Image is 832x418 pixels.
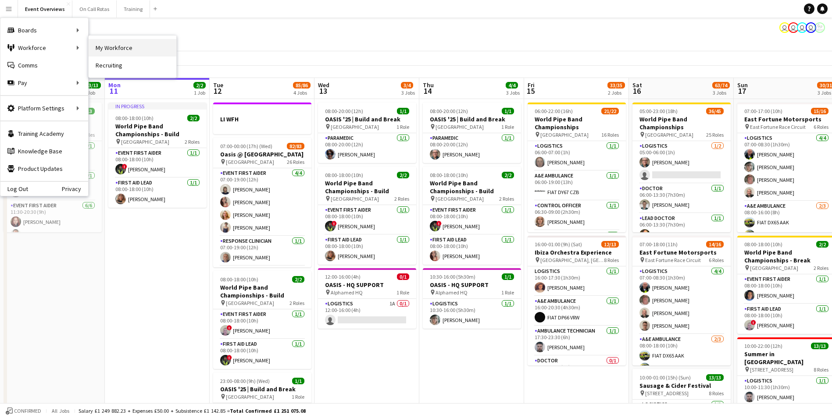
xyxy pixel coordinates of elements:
span: Sat [632,81,642,89]
app-user-avatar: Operations Team [788,22,799,33]
app-job-card: 12:00-16:00 (4h)0/1OASIS - HQ SUPPORT Alphamed HQ1 RoleLogistics1A0/112:00-16:00 (4h) [318,268,416,329]
div: Pay [0,74,88,92]
span: 2 Roles [394,195,409,202]
div: 08:00-18:00 (10h)2/2World Pipe Band Championships - Build [GEOGRAPHIC_DATA]2 RolesEvent First Aid... [318,166,416,265]
app-card-role: A&E Ambulance2/308:00-18:00 (10h)FIAT DX65 AAKRenault LV15 GHA [632,334,731,390]
button: Event Overviews [18,0,72,18]
div: 08:00-20:00 (12h)1/1OASIS '25 | Build and Break [GEOGRAPHIC_DATA]1 RoleParamedic1/108:00-20:00 (1... [423,103,521,163]
div: Workforce [0,39,88,57]
app-card-role: Event First Aider6/611:30-20:30 (9h)[PERSON_NAME][PERSON_NAME] [4,201,102,294]
span: 15 [526,86,535,96]
span: 11 [107,86,121,96]
span: 16 Roles [601,131,619,138]
div: 1 Job [194,89,205,96]
span: 13 [317,86,329,96]
span: 1 Role [396,124,409,130]
app-job-card: 06:00-22:00 (16h)21/22World Pipe Band Championships [GEOGRAPHIC_DATA]16 RolesLogistics1/106:00-07... [528,103,626,232]
span: 23:00-08:00 (9h) (Wed) [220,378,270,384]
app-card-role: Event First Aider1/108:00-18:00 (10h)![PERSON_NAME] [108,148,207,178]
span: Total Confirmed £1 251 075.08 [230,407,306,414]
app-card-role: Logistics1/106:00-07:00 (1h)[PERSON_NAME] [528,141,626,171]
span: 8 Roles [709,390,724,397]
a: Product Updates [0,160,88,177]
h3: OASIS '25 | Build and Break [213,385,311,393]
app-card-role: A&E Ambulance1/106:00-19:00 (13h)FIAT DY67 CZB [528,171,626,201]
span: ! [227,355,232,360]
div: 2 Jobs [608,89,625,96]
span: [GEOGRAPHIC_DATA] [436,195,484,202]
span: 08:00-18:00 (10h) [744,241,782,248]
span: 2/2 [502,172,514,178]
span: 21/22 [601,108,619,114]
button: On Call Rotas [72,0,117,18]
div: 07:00-00:00 (17h) (Wed)82/83Oasis @ [GEOGRAPHIC_DATA] [GEOGRAPHIC_DATA]26 RolesEvent First Aider4... [213,138,311,267]
span: 2/2 [816,241,828,248]
span: 2 Roles [185,138,200,145]
span: 82/83 [287,143,304,149]
app-card-role: First Aid Lead1/108:00-18:00 (10h)[PERSON_NAME] [423,235,521,265]
span: ! [227,325,232,330]
span: 1/1 [502,273,514,280]
span: East Fortune Race Circuit [645,257,701,263]
span: 08:00-18:00 (10h) [430,172,468,178]
h3: OASIS '25 | Build and Break [423,115,521,123]
span: 6 Roles [709,257,724,263]
span: ! [436,221,442,226]
app-card-role: Logistics1/116:00-17:30 (1h30m)[PERSON_NAME] [528,266,626,296]
a: Privacy [62,185,88,192]
a: Comms [0,57,88,74]
h3: OASIS - HQ SUPPORT [423,281,521,289]
span: 2/2 [292,276,304,283]
span: Fri [528,81,535,89]
app-card-role: Doctor1/106:00-13:30 (7h30m)[PERSON_NAME] [632,184,731,213]
app-job-card: 08:00-18:00 (10h)2/2World Pipe Band Championships - Build [GEOGRAPHIC_DATA]2 RolesEvent First Aid... [213,271,311,369]
app-card-role: Logistics1/110:30-16:00 (5h30m)[PERSON_NAME] [423,299,521,329]
h3: World Pipe Band Championships - Build [108,122,207,138]
div: Boards [0,21,88,39]
span: [GEOGRAPHIC_DATA] [331,195,379,202]
span: 07:00-17:00 (10h) [744,108,782,114]
span: 08:00-20:00 (12h) [430,108,468,114]
span: Mon [108,81,121,89]
div: 05:00-23:00 (18h)36/45World Pipe Band Championships [GEOGRAPHIC_DATA]25 RolesLogistics1/205:00-06... [632,103,731,232]
div: 10:30-16:00 (5h30m)1/1OASIS - HQ SUPPORT Alphamed HQ1 RoleLogistics1/110:30-16:00 (5h30m)[PERSON_... [423,268,521,329]
app-card-role: First Aid Lead1/108:00-18:00 (10h)[PERSON_NAME] [318,235,416,265]
span: 08:00-18:00 (10h) [115,115,154,121]
a: Training Academy [0,125,88,142]
a: Log Out [0,185,28,192]
app-job-card: 08:00-18:00 (10h)2/2World Pipe Band Championships - Build [GEOGRAPHIC_DATA]2 RolesEvent First Aid... [423,166,521,265]
span: [GEOGRAPHIC_DATA] [226,300,274,306]
a: My Workforce [89,39,176,57]
span: Tue [213,81,223,89]
app-job-card: LI WFH [213,103,311,134]
h3: OASIS - HQ SUPPORT [318,281,416,289]
span: [GEOGRAPHIC_DATA] [226,159,274,165]
app-job-card: 07:00-18:00 (11h)14/16East Fortune Motorsports East Fortune Race Circuit6 RolesLogistics4/407:00-... [632,236,731,365]
span: 8 Roles [814,366,828,373]
app-card-role: Control Officer1/106:30-09:00 (2h30m)[PERSON_NAME] [528,201,626,230]
app-card-role: Paramedic1/108:00-20:00 (12h)[PERSON_NAME] [423,133,521,163]
span: Wed [318,81,329,89]
app-card-role: Doctor0/117:30-23:30 (6h) [528,356,626,386]
span: 13/13 [83,82,101,89]
app-card-role: Event First Aider1/108:00-18:00 (10h)![PERSON_NAME] [318,205,416,235]
span: 2/2 [397,172,409,178]
span: [STREET_ADDRESS] [645,390,689,397]
span: 36/45 [706,108,724,114]
span: [GEOGRAPHIC_DATA] [331,124,379,130]
h3: East Fortune Motorsports [632,248,731,256]
span: 85/86 [293,82,311,89]
span: 2 Roles [289,300,304,306]
h3: LI WFH [213,115,311,123]
app-job-card: 08:00-20:00 (12h)1/1OASIS '25 | Build and Break [GEOGRAPHIC_DATA]1 RoleParamedic1/108:00-20:00 (1... [318,103,416,163]
span: 13/13 [706,374,724,381]
app-card-role: A&E Ambulance1/116:00-20:30 (4h30m)FIAT DP66 VRW [528,296,626,326]
h3: Oasis @ [GEOGRAPHIC_DATA] [213,150,311,158]
a: Recruiting [89,57,176,74]
h3: World Pipe Band Championships - Build [213,283,311,299]
span: 10:00-22:00 (12h) [744,343,782,349]
span: 1 Role [292,393,304,400]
